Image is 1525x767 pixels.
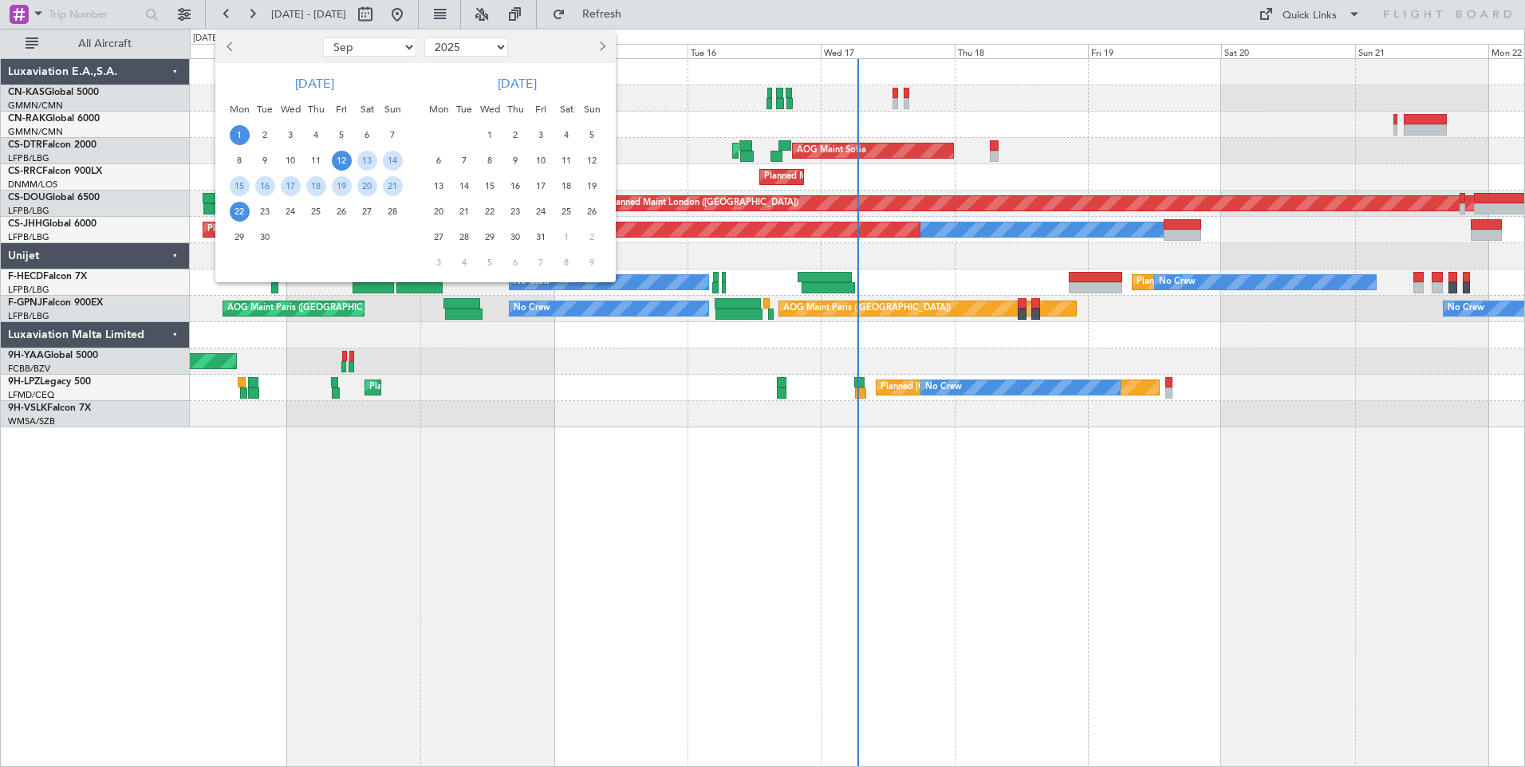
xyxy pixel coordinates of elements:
[451,199,477,224] div: 21-10-2025
[557,125,577,145] span: 4
[480,202,500,222] span: 22
[451,250,477,275] div: 4-11-2025
[429,227,449,247] span: 27
[230,202,250,222] span: 22
[329,122,354,147] div: 5-9-2025
[554,122,579,147] div: 4-10-2025
[252,122,278,147] div: 2-9-2025
[332,176,352,196] span: 19
[451,173,477,199] div: 14-10-2025
[477,122,502,147] div: 1-10-2025
[528,122,554,147] div: 3-10-2025
[502,122,528,147] div: 2-10-2025
[255,176,275,196] span: 16
[329,96,354,122] div: Fri
[303,147,329,173] div: 11-9-2025
[528,96,554,122] div: Fri
[429,151,449,171] span: 6
[502,147,528,173] div: 9-10-2025
[306,151,326,171] span: 11
[222,34,239,60] button: Previous month
[252,199,278,224] div: 23-9-2025
[557,227,577,247] span: 1
[455,176,475,196] span: 14
[278,173,303,199] div: 17-9-2025
[278,96,303,122] div: Wed
[455,202,475,222] span: 21
[332,151,352,171] span: 12
[554,96,579,122] div: Sat
[531,151,551,171] span: 10
[227,122,252,147] div: 1-9-2025
[528,250,554,275] div: 7-11-2025
[429,253,449,273] span: 3
[380,96,405,122] div: Sun
[528,173,554,199] div: 17-10-2025
[455,227,475,247] span: 28
[579,122,605,147] div: 5-10-2025
[455,151,475,171] span: 7
[429,202,449,222] span: 20
[531,227,551,247] span: 31
[506,176,526,196] span: 16
[579,173,605,199] div: 19-10-2025
[477,173,502,199] div: 15-10-2025
[380,173,405,199] div: 21-9-2025
[281,176,301,196] span: 17
[502,224,528,250] div: 30-10-2025
[506,253,526,273] span: 6
[582,176,602,196] span: 19
[429,176,449,196] span: 13
[306,176,326,196] span: 18
[506,202,526,222] span: 23
[306,202,326,222] span: 25
[579,96,605,122] div: Sun
[332,202,352,222] span: 26
[380,147,405,173] div: 14-9-2025
[230,125,250,145] span: 1
[426,173,451,199] div: 13-10-2025
[329,199,354,224] div: 26-9-2025
[477,147,502,173] div: 8-10-2025
[451,224,477,250] div: 28-10-2025
[357,125,377,145] span: 6
[506,227,526,247] span: 30
[354,96,380,122] div: Sat
[502,199,528,224] div: 23-10-2025
[303,199,329,224] div: 25-9-2025
[357,202,377,222] span: 27
[278,122,303,147] div: 3-9-2025
[531,202,551,222] span: 24
[252,173,278,199] div: 16-9-2025
[354,173,380,199] div: 20-9-2025
[477,199,502,224] div: 22-10-2025
[383,176,403,196] span: 21
[554,224,579,250] div: 1-11-2025
[252,96,278,122] div: Tue
[582,125,602,145] span: 5
[227,173,252,199] div: 15-9-2025
[426,96,451,122] div: Mon
[255,227,275,247] span: 30
[426,224,451,250] div: 27-10-2025
[557,176,577,196] span: 18
[357,176,377,196] span: 20
[579,224,605,250] div: 2-11-2025
[531,125,551,145] span: 3
[480,227,500,247] span: 29
[303,173,329,199] div: 18-9-2025
[252,224,278,250] div: 30-9-2025
[582,151,602,171] span: 12
[451,147,477,173] div: 7-10-2025
[424,37,508,57] select: Select year
[531,253,551,273] span: 7
[579,250,605,275] div: 9-11-2025
[582,227,602,247] span: 2
[230,151,250,171] span: 8
[480,253,500,273] span: 5
[426,199,451,224] div: 20-10-2025
[579,147,605,173] div: 12-10-2025
[227,199,252,224] div: 22-9-2025
[255,202,275,222] span: 23
[582,202,602,222] span: 26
